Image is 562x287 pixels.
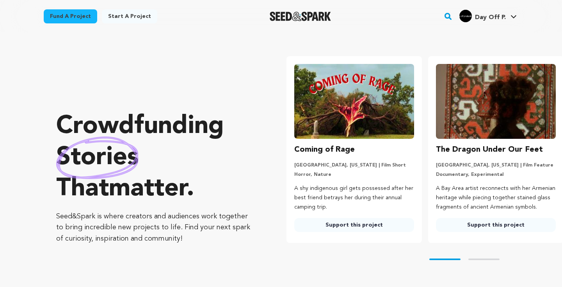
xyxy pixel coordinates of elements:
[294,172,414,178] p: Horror, Nature
[459,10,506,22] div: Day Off P.'s Profile
[109,177,187,202] span: matter
[436,184,556,212] p: A Bay Area artist reconnects with her Armenian heritage while piecing together stained glass frag...
[294,184,414,212] p: A shy indigenous girl gets possessed after her best friend betrays her during their annual campin...
[270,12,331,21] img: Seed&Spark Logo Dark Mode
[270,12,331,21] a: Seed&Spark Homepage
[459,10,472,22] img: 96ac8e6da53c6784.png
[44,9,97,23] a: Fund a project
[102,9,157,23] a: Start a project
[436,172,556,178] p: Documentary, Experimental
[294,218,414,232] a: Support this project
[436,218,556,232] a: Support this project
[458,8,518,22] a: Day Off P.'s Profile
[475,14,506,21] span: Day Off P.
[436,143,543,156] h3: The Dragon Under Our Feet
[56,136,139,179] img: hand sketched image
[458,8,518,25] span: Day Off P.'s Profile
[294,143,355,156] h3: Coming of Rage
[56,211,255,244] p: Seed&Spark is where creators and audiences work together to bring incredible new projects to life...
[436,162,556,168] p: [GEOGRAPHIC_DATA], [US_STATE] | Film Feature
[294,64,414,139] img: Coming of Rage image
[294,162,414,168] p: [GEOGRAPHIC_DATA], [US_STATE] | Film Short
[56,111,255,205] p: Crowdfunding that .
[436,64,556,139] img: The Dragon Under Our Feet image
